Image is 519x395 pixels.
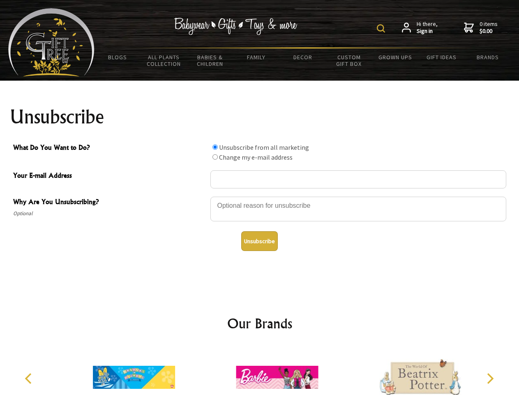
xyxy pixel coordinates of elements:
[141,49,187,72] a: All Plants Collection
[174,18,298,35] img: Babywear - Gifts - Toys & more
[241,231,278,251] button: Unsubscribe
[402,21,438,35] a: Hi there,Sign in
[481,369,499,388] button: Next
[372,49,418,66] a: Grown Ups
[8,8,95,77] img: Babyware - Gifts - Toys and more...
[13,197,206,209] span: Why Are You Unsubscribing?
[95,49,141,66] a: BLOGS
[212,154,218,160] input: What Do You Want to Do?
[480,28,498,35] strong: $0.00
[465,49,511,66] a: Brands
[480,20,498,35] span: 0 items
[417,28,438,35] strong: Sign in
[13,170,206,182] span: Your E-mail Address
[219,143,309,151] label: Unsubscribe from all marketing
[212,144,218,150] input: What Do You Want to Do?
[210,197,506,221] textarea: Why Are You Unsubscribing?
[13,209,206,218] span: Optional
[187,49,233,72] a: Babies & Children
[418,49,465,66] a: Gift Ideas
[219,153,293,161] label: Change my e-mail address
[326,49,372,72] a: Custom Gift Box
[377,24,385,33] img: product search
[210,170,506,188] input: Your E-mail Address
[417,21,438,35] span: Hi there,
[279,49,326,66] a: Decor
[10,107,510,127] h1: Unsubscribe
[16,314,503,333] h2: Our Brands
[464,21,498,35] a: 0 items$0.00
[13,142,206,154] span: What Do You Want to Do?
[21,369,39,388] button: Previous
[233,49,280,66] a: Family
